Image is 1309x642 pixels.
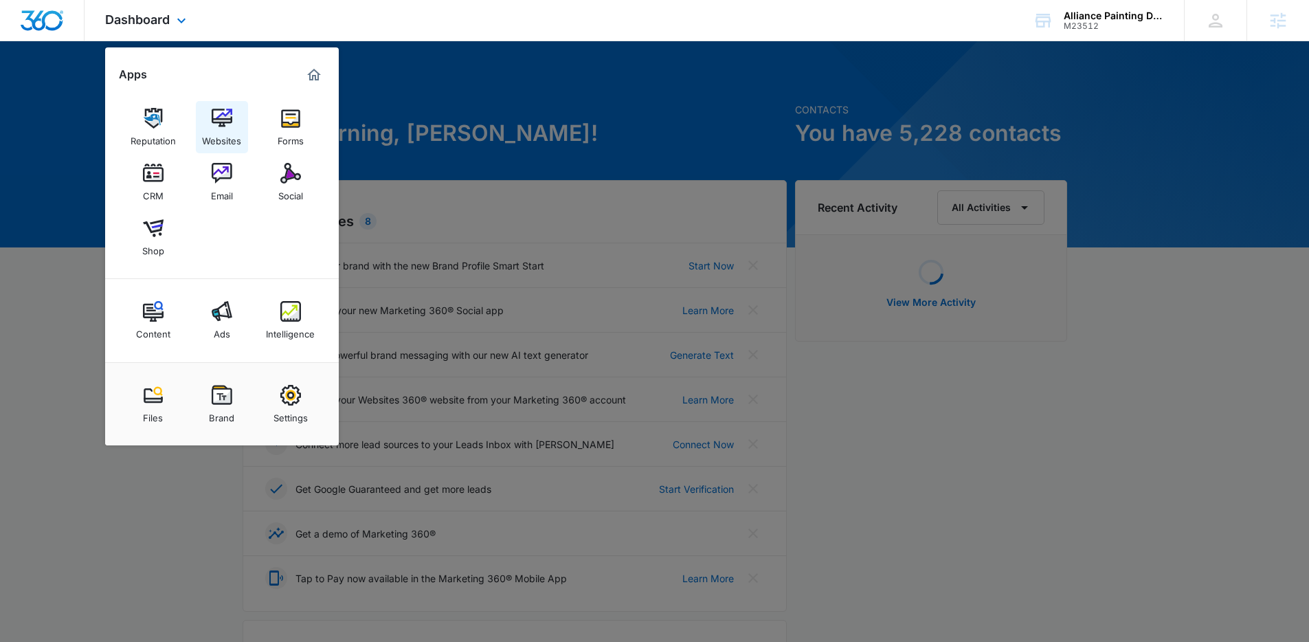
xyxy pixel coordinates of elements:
div: Content [136,322,170,340]
div: account id [1064,21,1164,31]
a: Ads [196,294,248,346]
a: Files [127,378,179,430]
div: Email [211,184,233,201]
a: Settings [265,378,317,430]
h2: Apps [119,68,147,81]
div: Reputation [131,129,176,146]
a: Intelligence [265,294,317,346]
div: Brand [209,406,234,423]
a: Shop [127,211,179,263]
a: CRM [127,156,179,208]
div: Forms [278,129,304,146]
div: Shop [142,239,164,256]
div: Ads [214,322,230,340]
div: Files [143,406,163,423]
a: Social [265,156,317,208]
div: Intelligence [266,322,315,340]
a: Marketing 360® Dashboard [303,64,325,86]
div: account name [1064,10,1164,21]
span: Dashboard [105,12,170,27]
div: CRM [143,184,164,201]
a: Content [127,294,179,346]
a: Brand [196,378,248,430]
div: Social [278,184,303,201]
a: Reputation [127,101,179,153]
div: Settings [273,406,308,423]
a: Websites [196,101,248,153]
div: Websites [202,129,241,146]
a: Forms [265,101,317,153]
a: Email [196,156,248,208]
